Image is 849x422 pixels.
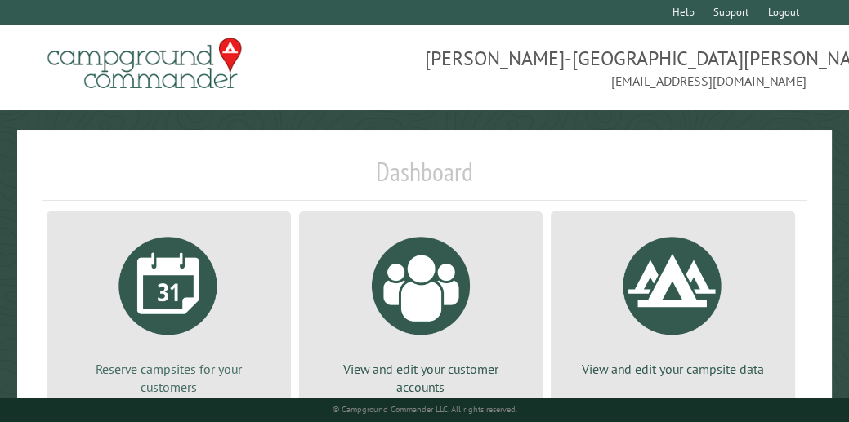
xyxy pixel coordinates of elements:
[319,224,524,397] a: View and edit your customer accounts
[425,45,807,91] span: [PERSON_NAME]-[GEOGRAPHIC_DATA][PERSON_NAME] [EMAIL_ADDRESS][DOMAIN_NAME]
[42,32,247,96] img: Campground Commander
[66,224,271,397] a: Reserve campsites for your customers
[570,224,775,378] a: View and edit your campsite data
[42,156,807,201] h1: Dashboard
[66,360,271,397] p: Reserve campsites for your customers
[570,360,775,378] p: View and edit your campsite data
[319,360,524,397] p: View and edit your customer accounts
[333,404,517,415] small: © Campground Commander LLC. All rights reserved.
